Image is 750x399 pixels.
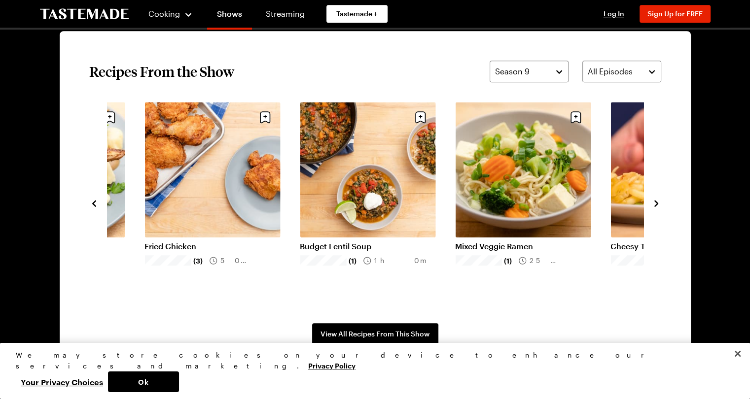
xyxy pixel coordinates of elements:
button: Cooking [148,2,193,26]
button: Log In [594,9,634,19]
button: Save recipe [566,108,585,127]
a: Cheesy Tuna Pasta [610,241,746,251]
a: To Tastemade Home Page [40,8,129,20]
span: Cooking [148,9,180,18]
a: Fried Chicken [144,241,280,251]
button: navigate to next item [651,197,661,208]
span: Log In [604,9,624,18]
span: View All Recipes From This Show [321,329,429,339]
a: Mixed Veggie Ramen [455,241,591,251]
button: Ok [108,371,179,392]
button: Season 9 [490,61,569,82]
button: Save recipe [255,108,274,127]
button: All Episodes [582,61,661,82]
button: Save recipe [100,108,119,127]
div: We may store cookies on your device to enhance our services and marketing. [16,350,726,371]
div: Privacy [16,350,726,392]
a: View All Recipes From This Show [312,323,438,345]
span: Season 9 [495,66,530,77]
a: Tastemade + [326,5,388,23]
span: Tastemade + [336,9,378,19]
span: All Episodes [588,66,633,77]
button: Sign Up for FREE [640,5,711,23]
button: Close [727,343,749,365]
button: Save recipe [411,108,429,127]
h2: Recipes From the Show [89,63,234,80]
span: Sign Up for FREE [647,9,703,18]
a: Shows [207,2,252,30]
a: Budget Lentil Soup [300,241,435,251]
button: Your Privacy Choices [16,371,108,392]
button: navigate to previous item [89,197,99,208]
a: More information about your privacy, opens in a new tab [308,361,356,370]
